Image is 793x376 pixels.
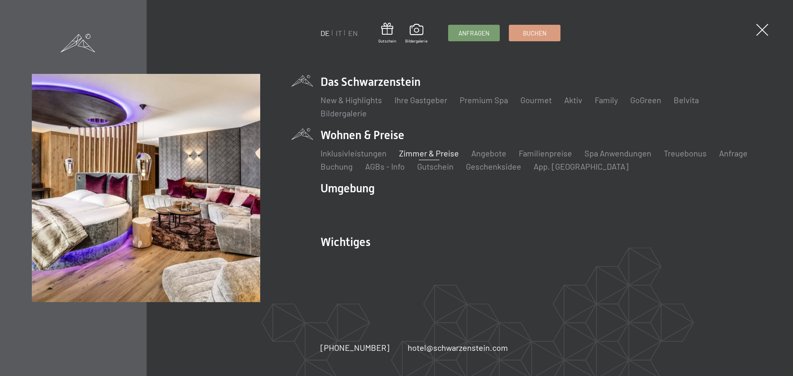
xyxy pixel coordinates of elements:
a: Bildergalerie [405,24,427,44]
a: Geschenksidee [466,161,521,171]
a: Familienpreise [519,148,572,158]
a: Zimmer & Preise [399,148,459,158]
span: Anfragen [458,29,489,38]
a: Gourmet [520,95,552,105]
a: Inklusivleistungen [321,148,387,158]
a: Anfrage [719,148,748,158]
a: Family [595,95,618,105]
a: AGBs - Info [365,161,405,171]
a: EN [348,28,358,38]
span: Gutschein [378,38,396,44]
a: Angebote [471,148,506,158]
a: GoGreen [630,95,661,105]
a: DE [321,28,330,38]
span: Buchen [523,29,546,38]
a: App. [GEOGRAPHIC_DATA] [534,161,629,171]
span: [PHONE_NUMBER] [321,343,389,352]
a: hotel@schwarzenstein.com [408,342,508,353]
a: Treuebonus [664,148,707,158]
a: Belvita [674,95,699,105]
a: Buchen [509,25,560,41]
a: [PHONE_NUMBER] [321,342,389,353]
a: Spa Anwendungen [584,148,651,158]
a: Premium Spa [460,95,508,105]
span: Bildergalerie [405,38,427,44]
a: Buchung [321,161,353,171]
a: Gutschein [417,161,453,171]
a: Bildergalerie [321,108,367,118]
a: New & Highlights [321,95,382,105]
a: Anfragen [449,25,499,41]
a: Aktiv [564,95,582,105]
a: IT [336,28,342,38]
a: Ihre Gastgeber [394,95,447,105]
a: Gutschein [378,23,396,44]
